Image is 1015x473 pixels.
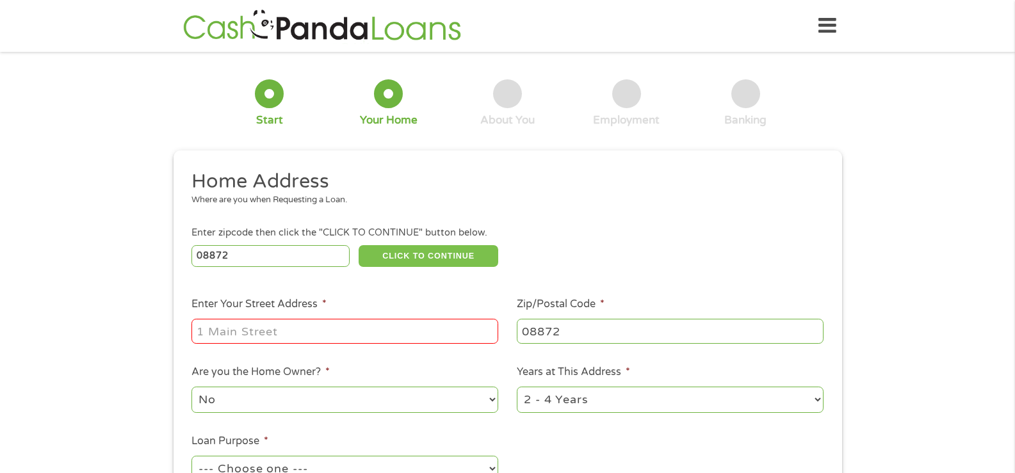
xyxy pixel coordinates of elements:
[517,298,605,311] label: Zip/Postal Code
[517,365,630,379] label: Years at This Address
[191,194,814,207] div: Where are you when Requesting a Loan.
[191,435,268,448] label: Loan Purpose
[724,113,767,127] div: Banking
[480,113,535,127] div: About You
[191,169,814,195] h2: Home Address
[191,245,350,267] input: Enter Zipcode (e.g 01510)
[191,226,823,240] div: Enter zipcode then click the "CLICK TO CONTINUE" button below.
[179,8,465,44] img: GetLoanNow Logo
[191,365,330,379] label: Are you the Home Owner?
[191,319,498,343] input: 1 Main Street
[191,298,327,311] label: Enter Your Street Address
[256,113,283,127] div: Start
[359,245,498,267] button: CLICK TO CONTINUE
[593,113,660,127] div: Employment
[360,113,418,127] div: Your Home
